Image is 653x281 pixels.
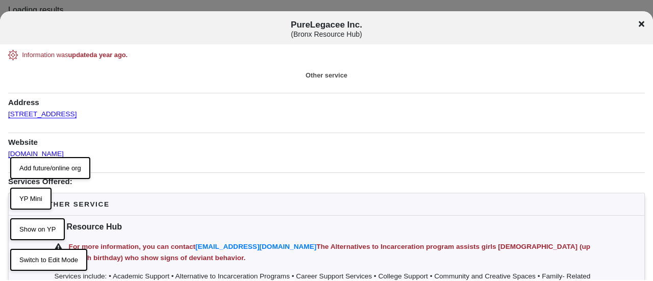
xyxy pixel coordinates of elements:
h1: Address [8,93,645,108]
div: For more information, you can contact The Alternatives to Incarceration program assists girls [DE... [67,241,599,264]
a: [EMAIL_ADDRESS][DOMAIN_NAME] [195,243,316,250]
h1: Services Offered: [8,172,645,187]
button: Show on YP [10,218,65,241]
div: Other service [42,199,109,210]
a: [STREET_ADDRESS] [8,105,77,118]
a: [DOMAIN_NAME] [8,144,64,158]
div: ( Bronx Resource Hub ) [56,30,597,39]
button: Switch to Edit Mode [10,249,87,271]
span: PureLegacee Inc. [56,20,597,39]
span: updated a year ago . [68,51,128,59]
h1: Website [8,133,645,147]
div: Information was [22,50,631,60]
div: Other service [8,70,645,80]
div: Resource Hub [9,215,644,238]
button: Add future/online org [10,157,90,180]
button: YP Mini [10,188,52,210]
